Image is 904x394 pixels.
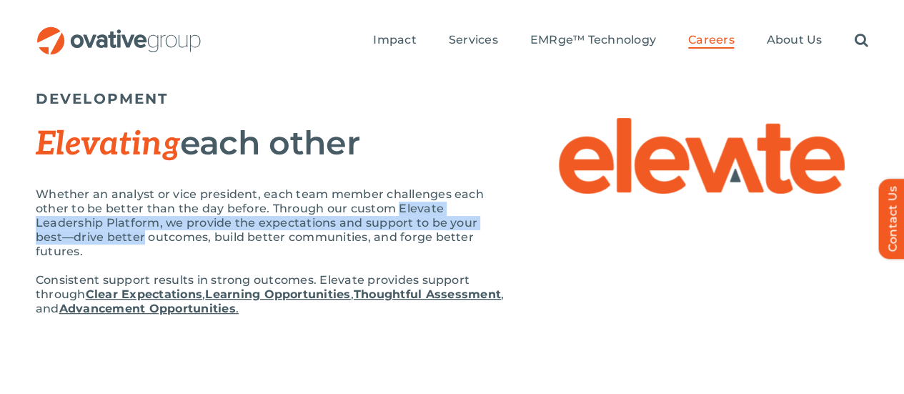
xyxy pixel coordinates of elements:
a: Advancement Opportunities. [59,302,239,315]
span: Impact [373,33,416,47]
p: Whether an analyst or vice president, each team member challenges each other to be better than th... [36,187,507,259]
span: , [351,287,354,301]
span: Services [449,33,498,47]
h2: each other [36,125,507,162]
a: Learning Opportunities [205,287,350,301]
span: , and [36,287,504,315]
nav: Menu [373,18,868,64]
span: Elevating [36,124,180,164]
a: OG_Full_horizontal_RGB [36,25,202,39]
a: Impact [373,33,416,49]
img: Elevate – Elevate Logo [559,118,845,194]
a: Thoughtful Assessment [354,287,501,301]
a: Careers [688,33,735,49]
strong: Advancement Opportunities [59,302,236,315]
h5: DEVELOPMENT [36,90,868,107]
a: EMRge™ Technology [530,33,656,49]
a: Services [449,33,498,49]
span: About Us [766,33,822,47]
span: Careers [688,33,735,47]
a: About Us [766,33,822,49]
span: EMRge™ Technology [530,33,656,47]
a: Clear Expectations [86,287,202,301]
span: , [202,287,205,301]
p: Consistent support results in strong outcomes. Elevate provides support through [36,273,507,316]
a: Search [854,33,868,49]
